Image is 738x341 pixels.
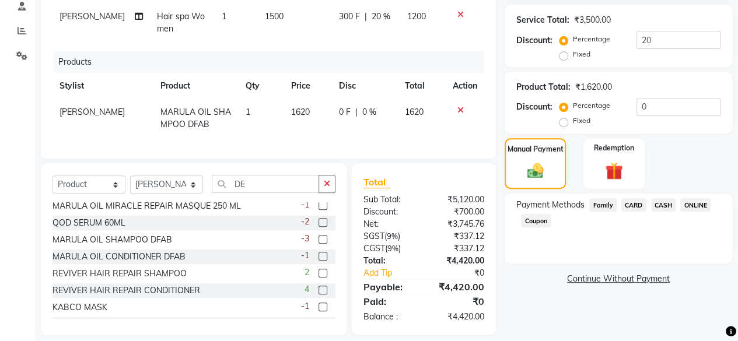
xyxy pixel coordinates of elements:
span: [PERSON_NAME] [60,11,125,22]
div: ₹4,420.00 [424,255,493,267]
label: Fixed [573,49,590,59]
span: SGST [363,231,384,241]
div: ₹0 [424,294,493,308]
span: 9% [387,244,398,253]
div: Sub Total: [355,194,424,206]
div: Total: [355,255,424,267]
span: MARULA OIL SHAMPOO DFAB [160,107,231,129]
span: -1 [301,300,309,312]
span: Payment Methods [516,199,585,211]
div: ₹1,620.00 [575,81,612,93]
span: -1 [301,199,309,211]
span: 4 [305,283,309,296]
a: Continue Without Payment [507,273,730,285]
span: 1200 [407,11,425,22]
div: Paid: [355,294,424,308]
img: _gift.svg [600,160,628,182]
div: Products [54,51,493,73]
div: KABCO MASK [53,301,107,314]
input: Search or Scan [212,175,319,193]
span: [PERSON_NAME] [60,107,125,117]
div: Discount: [516,34,552,47]
div: MARULA OIL SHAMPOO DFAB [53,234,172,246]
span: | [365,10,367,23]
div: REVIVER HAIR REPAIR SHAMPOO [53,268,187,280]
div: ₹4,420.00 [424,280,493,294]
span: Family [589,198,617,212]
span: CARD [621,198,646,212]
span: 0 F [339,106,351,118]
span: 2 [305,266,309,279]
div: ( ) [355,230,424,242]
span: -2 [301,216,309,228]
span: 0 % [362,106,376,118]
div: QOD SERUM 60ML [53,217,125,229]
div: MARULA OIL MIRACLE REPAIR MASQUE 250 ML [53,200,241,212]
span: 1 [305,317,309,329]
img: _cash.svg [522,161,549,180]
span: 1500 [265,11,284,22]
div: ₹3,500.00 [574,14,611,26]
span: CGST [363,243,385,254]
div: MARULA OIL CONDITIONER DFAB [53,251,186,263]
span: 9% [387,231,398,241]
span: Total [363,176,390,188]
div: Discount: [355,206,424,218]
div: Service Total: [516,14,569,26]
div: ₹700.00 [424,206,493,218]
span: -3 [301,233,309,245]
label: Redemption [594,143,634,153]
div: KABCO SHAMPOO [53,318,127,331]
div: Balance : [355,311,424,323]
label: Manual Payment [508,144,564,154]
th: Qty [239,73,284,99]
th: Price [284,73,332,99]
div: REVIVER HAIR REPAIR CONDITIONER [53,284,200,297]
span: 300 F [339,10,360,23]
label: Percentage [573,100,610,111]
div: ₹337.12 [424,242,493,255]
span: Hair spa Women [157,11,204,34]
div: ₹4,420.00 [424,311,493,323]
th: Stylist [53,73,153,99]
th: Product [153,73,239,99]
span: 1620 [291,107,310,117]
span: 1 [222,11,226,22]
label: Fixed [573,115,590,126]
span: ONLINE [680,198,711,212]
div: ( ) [355,242,424,255]
div: ₹337.12 [424,230,493,242]
span: | [355,106,358,118]
a: Add Tip [355,267,435,279]
div: Discount: [516,101,552,113]
span: Coupon [521,214,551,227]
div: Payable: [355,280,424,294]
span: 1620 [405,107,424,117]
th: Disc [332,73,398,99]
div: ₹3,745.76 [424,218,493,230]
span: 1 [246,107,250,117]
th: Action [446,73,484,99]
span: 20 % [372,10,390,23]
div: Product Total: [516,81,571,93]
span: CASH [651,198,676,212]
label: Percentage [573,34,610,44]
div: ₹0 [435,267,493,279]
div: ₹5,120.00 [424,194,493,206]
span: -1 [301,249,309,262]
th: Total [398,73,446,99]
div: Net: [355,218,424,230]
